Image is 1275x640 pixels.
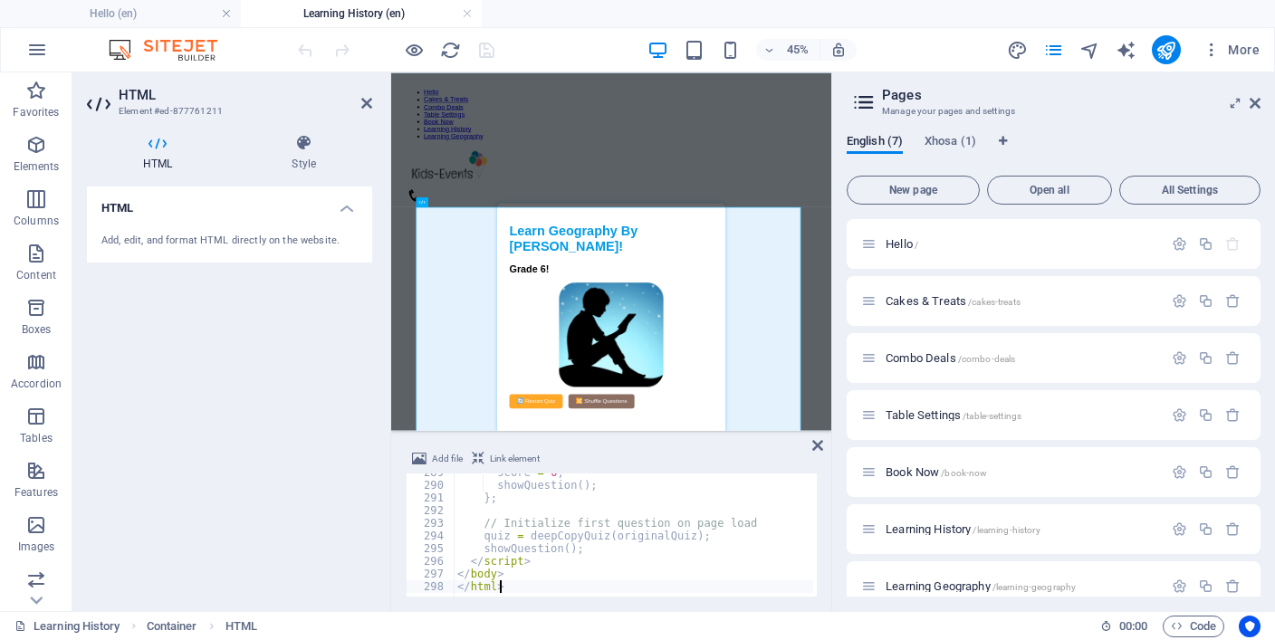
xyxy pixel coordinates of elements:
span: Xhosa (1) [925,130,976,156]
span: Learning Geography [886,579,1076,593]
button: Link element [469,448,542,470]
div: Hello/ [880,238,1163,250]
a: Click to cancel selection. Double-click to open Pages [14,616,120,637]
p: Tables [20,431,53,445]
button: text_generator [1116,39,1137,61]
span: 00 00 [1119,616,1147,637]
p: Features [14,485,58,500]
button: 45% [756,39,820,61]
i: Navigator [1079,40,1100,61]
h4: Learning History (en) [241,4,482,24]
div: Settings [1172,521,1187,537]
span: / [915,240,918,250]
div: Remove [1225,578,1241,594]
i: Publish [1155,40,1176,61]
h6: 45% [783,39,812,61]
span: /cakes-treats [968,297,1021,307]
button: Click here to leave preview mode and continue editing [403,39,425,61]
div: 292 [407,504,455,517]
h2: Pages [882,87,1261,103]
button: pages [1043,39,1065,61]
i: Reload page [440,40,461,61]
span: Link element [490,448,540,470]
img: Editor Logo [104,39,240,61]
h4: HTML [87,134,235,172]
div: Language Tabs [847,134,1261,168]
span: English (7) [847,130,903,156]
div: 296 [407,555,455,568]
span: Click to select. Double-click to edit [225,616,257,637]
div: 298 [407,580,455,593]
div: Settings [1172,350,1187,366]
span: All Settings [1127,185,1252,196]
div: Table Settings/table-settings [880,409,1163,421]
div: Cakes & Treats/cakes-treats [880,295,1163,307]
span: Click to open page [886,465,987,479]
div: Remove [1225,350,1241,366]
button: Open all [987,176,1112,205]
span: Click to open page [886,237,918,251]
div: 290 [407,479,455,492]
span: Code [1171,616,1216,637]
p: Content [16,268,56,282]
span: : [1132,619,1135,633]
div: Add, edit, and format HTML directly on the website. [101,234,358,249]
div: Settings [1172,293,1187,309]
div: Remove [1225,464,1241,480]
p: Boxes [22,322,52,337]
h3: Manage your pages and settings [882,103,1224,119]
button: Add file [409,448,465,470]
span: Click to open page [886,408,1021,422]
span: /learning-history [973,525,1040,535]
div: Duplicate [1198,293,1213,309]
div: Settings [1172,464,1187,480]
div: Settings [1172,407,1187,423]
button: New page [847,176,980,205]
span: /learning-geography [992,582,1077,592]
span: /book-now [941,468,987,478]
button: reload [439,39,461,61]
h6: Session time [1100,616,1148,637]
div: Book Now/book-now [880,466,1163,478]
button: Code [1163,616,1224,637]
span: /combo-deals [958,354,1016,364]
button: All Settings [1119,176,1261,205]
span: Click to open page [886,351,1015,365]
i: Design (Ctrl+Alt+Y) [1007,40,1028,61]
button: More [1195,35,1267,64]
span: Open all [995,185,1104,196]
button: design [1007,39,1029,61]
p: Images [18,540,55,554]
div: Duplicate [1198,350,1213,366]
span: Click to open page [886,294,1021,308]
h2: HTML [119,87,372,103]
span: Add file [432,448,463,470]
div: Duplicate [1198,578,1213,594]
div: Duplicate [1198,236,1213,252]
div: Duplicate [1198,407,1213,423]
button: Usercentrics [1239,616,1261,637]
p: Elements [14,159,60,174]
button: navigator [1079,39,1101,61]
p: Favorites [13,105,59,119]
p: Columns [14,214,59,228]
button: publish [1152,35,1181,64]
div: 293 [407,517,455,530]
div: 294 [407,530,455,542]
i: Pages (Ctrl+Alt+S) [1043,40,1064,61]
div: 291 [407,492,455,504]
i: AI Writer [1116,40,1136,61]
nav: breadcrumb [147,616,257,637]
span: More [1203,41,1260,59]
span: Learning History [886,522,1040,536]
div: 295 [407,542,455,555]
span: New page [855,185,972,196]
div: Remove [1225,407,1241,423]
div: Duplicate [1198,521,1213,537]
i: On resize automatically adjust zoom level to fit chosen device. [830,42,847,58]
div: Duplicate [1198,464,1213,480]
div: 297 [407,568,455,580]
div: Settings [1172,236,1187,252]
div: Learning Geography/learning-geography [880,580,1163,592]
span: Click to select. Double-click to edit [147,616,197,637]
